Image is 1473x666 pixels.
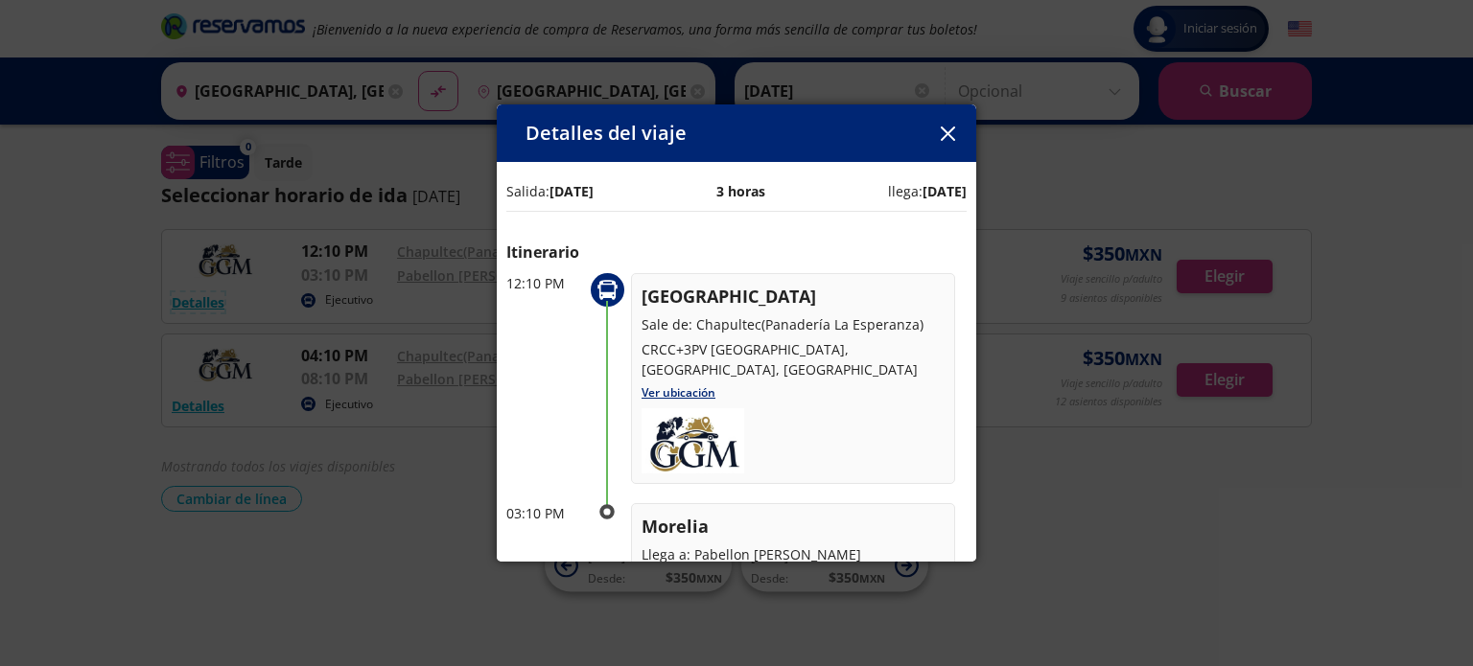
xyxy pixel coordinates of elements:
p: 12:10 PM [506,273,583,293]
p: Itinerario [506,241,967,264]
img: WhatsApp_Image_2025-06-18_at_10.16.39.jpeg [642,408,744,473]
p: Salida: [506,181,594,201]
p: 3 horas [716,181,765,201]
b: [DATE] [549,182,594,200]
p: llega: [888,181,967,201]
p: Llega a: Pabellon [PERSON_NAME] [642,544,945,564]
p: Sale de: Chapultec(Panadería La Esperanza) [642,314,945,334]
a: Ver ubicación [642,384,715,401]
p: CRCC+3PV [GEOGRAPHIC_DATA], [GEOGRAPHIC_DATA], [GEOGRAPHIC_DATA] [642,339,945,379]
p: 03:10 PM [506,503,583,523]
p: Morelia [642,514,945,540]
b: [DATE] [923,182,967,200]
p: [GEOGRAPHIC_DATA] [642,284,945,310]
p: Detalles del viaje [526,119,687,148]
